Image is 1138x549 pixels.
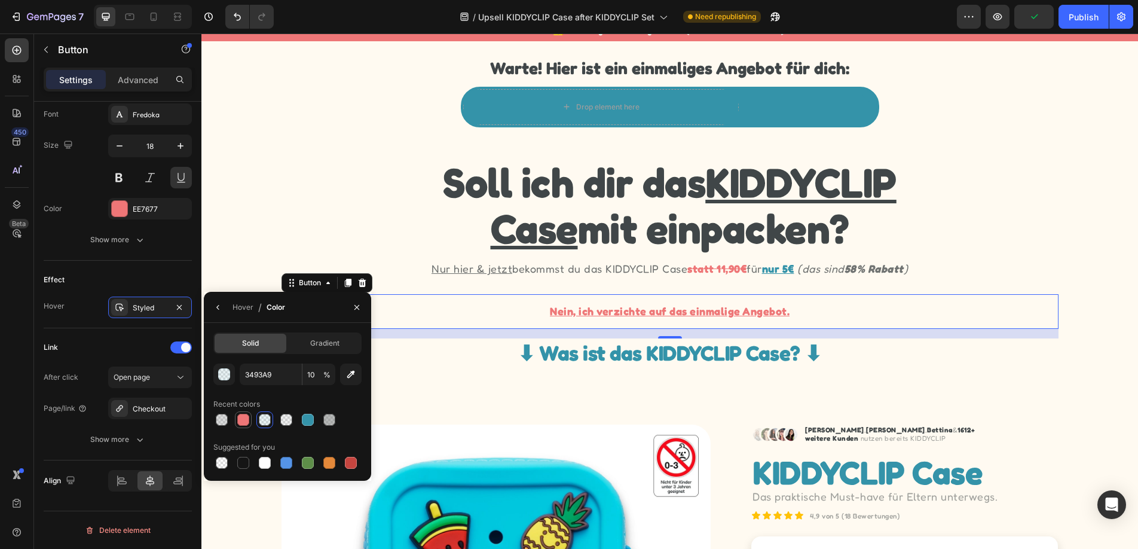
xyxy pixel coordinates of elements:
span: / [473,11,476,23]
div: Show more [90,234,146,246]
div: Link [44,342,58,353]
div: Beta [9,219,29,228]
div: EE7677 [133,204,189,215]
strong: 58% Rabatt [643,228,702,242]
div: Open Intercom Messenger [1097,490,1126,519]
p: Das praktische Must-have für Eltern unterwegs. [551,456,855,470]
p: , , & nutzen bereits KIDDYCLIP [604,392,775,410]
strong: 1612+ weitere Kunden [604,392,774,410]
button: Show more [44,229,192,251]
span: Solid [242,338,259,349]
div: Align [44,473,78,489]
div: Font [44,109,59,120]
span: / [258,300,262,315]
button: 7 [5,5,89,29]
button: Delete element [44,521,192,540]
h1: KIDDYCLIP Case [550,417,856,461]
div: Hover [233,302,253,313]
div: Delete element [85,523,151,538]
span: 4,9 von 5 (18 Bewertungen) [608,478,698,487]
p: Nein, ich verzichte auf das einmalige Angebot. [348,272,588,284]
u: KIDDYCLIP [504,124,695,173]
span: Gradient [310,338,339,349]
div: Button [95,244,122,255]
img: Kunden_Stack_03_Mobil.webp [550,393,598,409]
p: 7 [78,10,84,24]
div: Hover [44,301,65,312]
h2: Soll ich dir das mit einpacken? [80,125,857,219]
div: Recent colors [213,399,260,410]
div: Drop element here [375,69,438,78]
input: Eg: FFFFFF [240,364,302,385]
div: After click [44,372,78,383]
div: Show more [90,434,146,446]
u: Nur hier & jetzt [230,228,311,242]
div: Color [44,203,62,214]
strong: statt 11,90€ [486,228,545,242]
a: Nein, ich verzichte auf das einmalige Angebot. [334,261,602,295]
h2: ⬇︎ Was ist das KIDDYCLIP Case? ⬇︎ [80,305,857,334]
p: Button [58,42,160,57]
i: (das sind ) [596,228,706,242]
strong: [PERSON_NAME] [604,392,663,401]
strong: Bettina [726,392,751,401]
div: Fredoka [133,109,189,120]
div: Undo/Redo [225,5,274,29]
div: Publish [1069,11,1099,23]
div: Suggested for you [213,442,275,453]
p: Advanced [118,74,158,86]
div: Effect [44,274,65,285]
button: Show more [44,429,192,450]
div: Color [267,302,285,313]
span: Open page [114,373,150,382]
u: nur 5€ [561,228,593,242]
p: bekommst du das KIDDYCLIP Case für [81,227,856,244]
button: Publish [1059,5,1109,29]
div: Size [44,138,75,154]
div: Checkout [133,404,189,414]
u: Case [289,170,377,219]
iframe: Design area [201,33,1138,549]
strong: [PERSON_NAME] [665,392,724,401]
button: Open page [108,367,192,388]
span: Need republishing [695,11,756,22]
span: Upsell KIDDYCLIP Case after KIDDYCLIP Set [478,11,654,23]
div: Page/link [44,403,87,414]
span: % [323,370,331,380]
div: Styled [133,303,167,313]
div: 450 [11,127,29,137]
p: Settings [59,74,93,86]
